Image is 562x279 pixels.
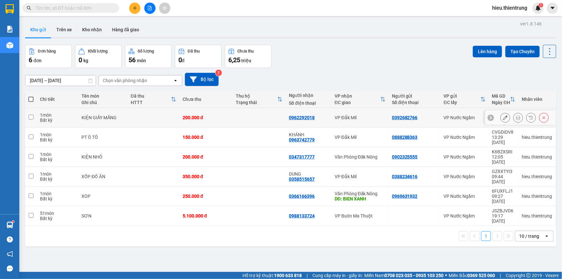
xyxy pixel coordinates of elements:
div: Văn Phòng Đăk Nông [335,191,386,196]
div: VP gửi [444,93,481,99]
span: notification [7,251,13,257]
span: 1 [540,3,542,7]
div: DĐ: BIEN XANH [335,196,386,201]
button: plus [129,3,140,14]
div: 0358515657 [289,177,315,182]
span: 6 [29,56,32,64]
div: 19:17 [DATE] [492,213,515,224]
strong: 0369 525 060 [467,273,495,278]
div: VP Đắk Mil [335,135,386,140]
div: VP Nước Ngầm [444,174,486,179]
span: question-circle [7,236,13,243]
span: caret-down [550,5,556,11]
span: | [500,272,501,279]
div: 0347317777 [289,154,315,159]
div: hieu.thientrung [522,194,552,199]
button: Chưa thu6,25 triệu [225,45,271,68]
span: ⚪️ [445,274,447,277]
span: file-add [148,6,152,10]
div: XỐP ĐỒ ĂN [81,174,124,179]
div: Bất kỳ [40,118,75,123]
span: món [137,58,146,63]
h2: VP Nhận: VP Đắk Mil [34,46,156,87]
div: 51 món [40,211,75,216]
div: 0963742779 [289,137,315,142]
div: GZXXTYI3 [492,169,515,174]
button: 1 [481,231,491,241]
div: VP Nước Ngầm [444,213,486,218]
div: Thu hộ [236,93,277,99]
button: Khối lượng0kg [75,45,122,68]
div: Đã thu [188,49,200,53]
div: Đơn hàng [38,49,56,53]
svg: open [544,234,549,239]
button: Kho gửi [25,22,51,37]
span: Hỗ trợ kỹ thuật: [243,272,302,279]
div: 13:29 [DATE] [492,135,515,145]
div: Bất kỳ [40,216,75,221]
div: Văn Phòng Đăk Nông [335,154,386,159]
button: Hàng đã giao [107,22,144,37]
strong: 0708 023 035 - 0935 103 250 [385,273,443,278]
span: 0 [178,56,182,64]
button: Bộ lọc [185,73,219,86]
div: 0969631932 [392,194,418,199]
button: Đã thu0đ [175,45,222,68]
button: Đơn hàng6đơn [25,45,72,68]
div: 1 món [40,152,75,157]
th: Toggle SortBy [489,91,519,108]
input: Select a date range. [25,75,96,86]
div: 5.100.000 đ [183,213,229,218]
button: caret-down [547,3,558,14]
sup: 2 [215,70,222,76]
b: Nhà xe Thiên Trung [26,5,58,44]
b: [DOMAIN_NAME] [86,5,156,16]
div: Mã GD [492,93,510,99]
div: Bất kỳ [40,196,75,201]
div: VP Nước Ngầm [444,194,486,199]
div: PT Ô TÔ [81,135,124,140]
img: icon-new-feature [535,5,541,11]
div: hieu.thientrung [522,213,552,218]
div: CVGDIDV8 [492,130,515,135]
div: Ngày ĐH [492,100,510,105]
div: Chi tiết [40,97,75,102]
span: Miền Bắc [449,272,495,279]
div: VP Nước Ngầm [444,154,486,159]
span: plus [133,6,137,10]
div: KIỆN NHỎ [81,154,124,159]
button: Số lượng56món [125,45,172,68]
div: 0366166396 [289,194,315,199]
button: file-add [144,3,156,14]
span: đ [182,58,185,63]
span: triệu [241,58,251,63]
span: | [307,272,308,279]
div: 0388234616 [392,174,418,179]
div: hieu.thientrung [522,135,552,140]
h2: 61HUS6A4 [4,46,52,57]
div: Người gửi [392,93,437,99]
span: aim [162,6,167,10]
div: 0888288363 [392,135,418,140]
input: Tìm tên, số ĐT hoặc mã đơn [35,5,111,12]
th: Toggle SortBy [331,91,389,108]
button: Kho nhận [77,22,107,37]
div: ĐC lấy [444,100,481,105]
div: K6BZXSRI [492,149,515,154]
div: Tên món [81,93,124,99]
div: Người nhận [289,93,328,98]
div: Đã thu [131,93,171,99]
div: SƠN [81,213,124,218]
img: logo.jpg [4,10,23,42]
div: 0988133724 [289,213,315,218]
span: 0 [79,56,82,64]
span: Cung cấp máy in - giấy in: [312,272,363,279]
sup: 1 [539,3,543,7]
th: Toggle SortBy [233,91,286,108]
div: KIỆN GIẤY MĂNG [81,115,124,120]
span: copyright [526,273,531,278]
div: 250.000 đ [183,194,229,199]
div: 1 món [40,171,75,177]
button: Trên xe [51,22,77,37]
div: 150.000 đ [183,135,229,140]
